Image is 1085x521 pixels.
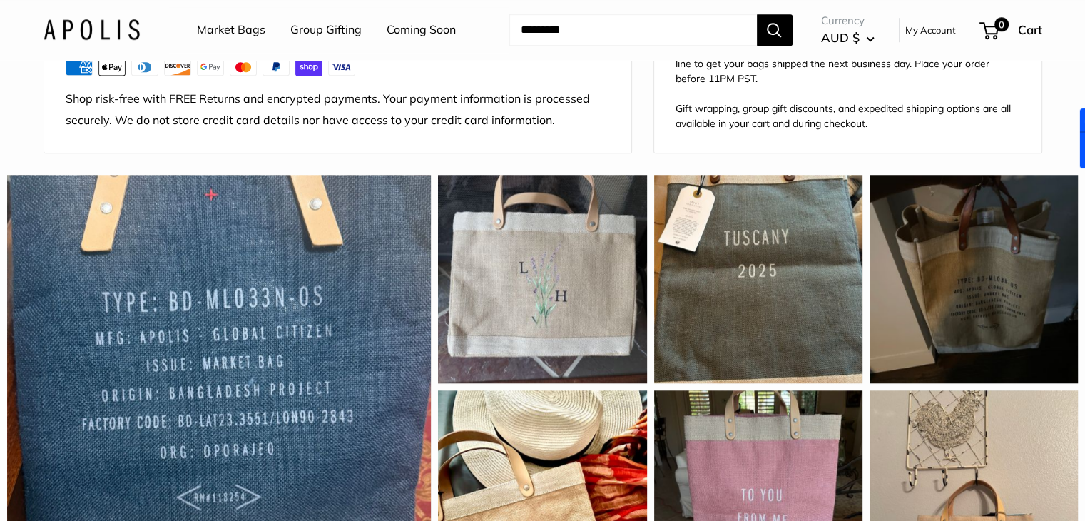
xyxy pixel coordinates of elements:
span: AUD $ [821,30,860,45]
button: AUD $ [821,26,875,49]
span: Cart [1018,22,1042,37]
a: Coming Soon [387,19,456,41]
a: 0 Cart [981,19,1042,41]
input: Search... [509,14,757,46]
span: Currency [821,11,875,31]
a: Group Gifting [290,19,362,41]
div: In a hurry? Add Rush Production™ in your cart and skip to the front of the line to get your bags ... [676,41,1020,131]
button: Search [757,14,793,46]
p: Shop risk-free with FREE Returns and encrypted payments. Your payment information is processed se... [66,88,610,131]
a: Market Bags [197,19,265,41]
span: 0 [994,17,1008,31]
a: My Account [905,21,956,39]
img: Apolis [44,19,140,40]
